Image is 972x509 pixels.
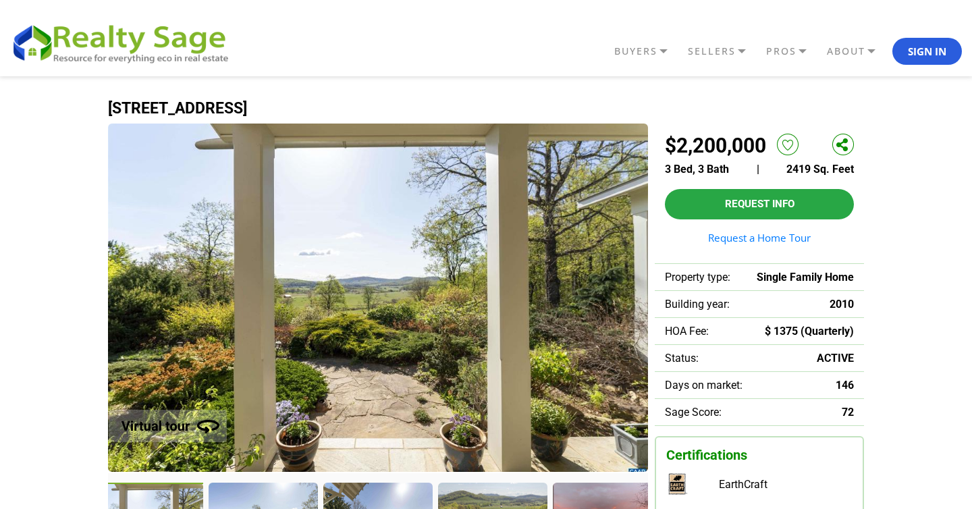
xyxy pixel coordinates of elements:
a: ABOUT [823,40,892,63]
span: 146 [836,379,854,392]
span: 2010 [830,298,854,311]
span: 72 [842,406,854,419]
span: 2419 Sq. Feet [786,163,854,176]
h2: $2,200,000 [665,134,766,157]
span: 3 Bed, 3 Bath [665,163,729,176]
span: Days on market: [665,379,742,392]
span: Sage Score: [665,406,722,419]
h3: Certifications [666,448,853,463]
span: | [757,163,759,176]
span: HOA Fee: [665,325,709,338]
button: Request Info [665,189,854,219]
span: Property type: [665,271,730,284]
span: Status: [665,352,699,365]
span: Single Family Home [757,271,854,284]
span: Building year: [665,298,730,311]
h1: [STREET_ADDRESS] [108,100,864,117]
button: Sign In [892,38,962,65]
img: REALTY SAGE [10,20,240,65]
span: ACTIVE [817,352,854,365]
a: SELLERS [684,40,763,63]
span: EarthCraft [719,478,767,491]
a: Request a Home Tour [665,233,854,243]
span: $ 1375 (Quarterly) [765,325,854,338]
a: PROS [763,40,823,63]
a: BUYERS [611,40,684,63]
